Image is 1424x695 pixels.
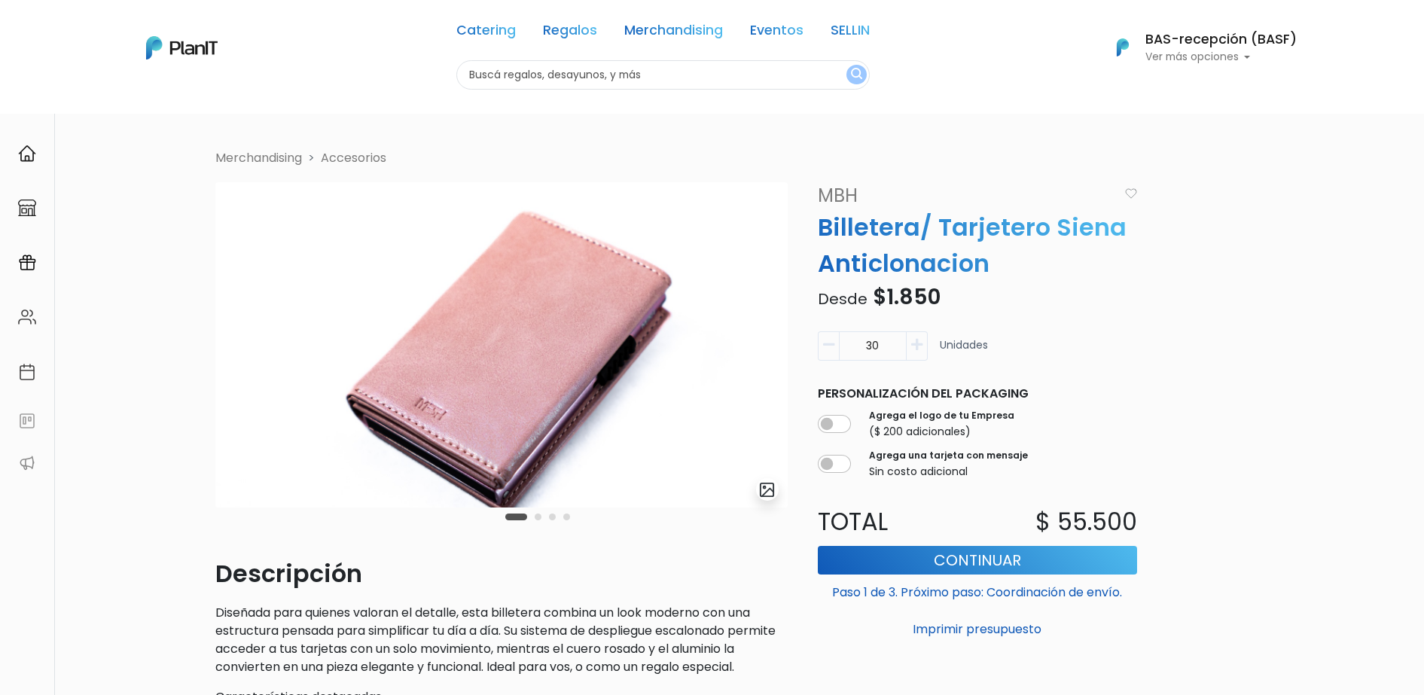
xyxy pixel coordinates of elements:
img: gallery-light [758,481,776,498]
p: Personalización del packaging [818,385,1137,403]
img: PlanIt Logo [146,36,218,59]
img: PlanIt Logo [1106,31,1139,64]
li: Merchandising [215,149,302,167]
label: Agrega una tarjeta con mensaje [869,449,1028,462]
button: Carousel Page 4 [563,514,570,520]
a: Merchandising [624,24,723,42]
img: people-662611757002400ad9ed0e3c099ab2801c6687ba6c219adb57efc949bc21e19d.svg [18,308,36,326]
img: heart_icon [1125,188,1137,199]
p: ($ 200 adicionales) [869,424,1014,440]
button: Carousel Page 3 [549,514,556,520]
img: campaigns-02234683943229c281be62815700db0a1741e53638e28bf9629b52c665b00959.svg [18,254,36,272]
span: Desde [818,288,868,309]
button: Continuar [818,546,1137,575]
p: Total [809,504,977,540]
nav: breadcrumb [206,149,1218,170]
img: feedback-78b5a0c8f98aac82b08bfc38622c3050aee476f2c9584af64705fc4e61158814.svg [18,412,36,430]
p: $ 55.500 [1035,504,1137,540]
button: Carousel Page 2 [535,514,541,520]
img: WhatsApp_Image_2025-08-06_at_12.43.13__4_.jpeg [215,182,787,508]
button: Carousel Page 1 (Current Slide) [505,514,527,520]
p: Diseñada para quienes valoran el detalle, esta billetera combina un look moderno con una estructu... [215,604,788,676]
img: search_button-432b6d5273f82d61273b3651a40e1bd1b912527efae98b1b7a1b2c0702e16a8d.svg [851,68,862,82]
img: home-e721727adea9d79c4d83392d1f703f7f8bce08238fde08b1acbfd93340b81755.svg [18,145,36,163]
p: Sin costo adicional [869,464,1028,480]
input: Buscá regalos, desayunos, y más [456,60,870,90]
p: Unidades [940,337,988,367]
label: Agrega el logo de tu Empresa [869,409,1014,422]
a: Accesorios [321,149,386,166]
p: Paso 1 de 3. Próximo paso: Coordinación de envío. [818,578,1137,602]
a: Eventos [750,24,803,42]
a: Regalos [543,24,597,42]
img: partners-52edf745621dab592f3b2c58e3bca9d71375a7ef29c3b500c9f145b62cc070d4.svg [18,454,36,472]
button: Imprimir presupuesto [818,617,1137,642]
div: Carousel Pagination [502,508,574,526]
span: $1.850 [873,282,941,312]
h6: BAS-recepción (BASF) [1145,33,1297,47]
a: MBH [809,182,1118,209]
a: SELLIN [831,24,870,42]
img: calendar-87d922413cdce8b2cf7b7f5f62616a5cf9e4887200fb71536465627b3292af00.svg [18,363,36,381]
p: Ver más opciones [1145,52,1297,62]
p: Descripción [215,556,788,592]
img: marketplace-4ceaa7011d94191e9ded77b95e3339b90024bf715f7c57f8cf31f2d8c509eaba.svg [18,199,36,217]
p: Billetera/ Tarjetero Siena Anticlonacion [809,209,1146,282]
img: WhatsApp_Image_2025-08-06_at_12.43.13__5_.jpeg [787,182,1359,508]
button: PlanIt Logo BAS-recepción (BASF) Ver más opciones [1097,28,1297,67]
a: Catering [456,24,516,42]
